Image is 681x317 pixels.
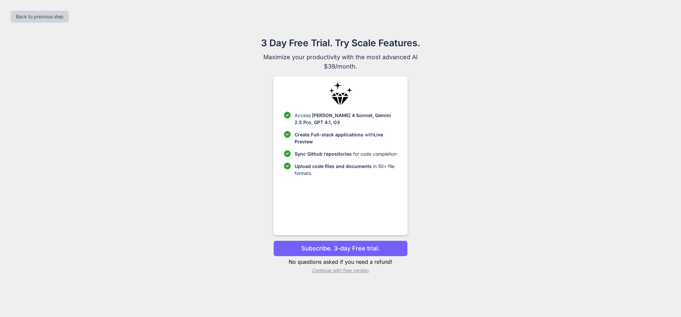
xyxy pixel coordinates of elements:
[229,62,452,71] span: $39/month.
[284,150,291,157] img: checklist
[295,112,391,125] span: [PERSON_NAME] 4 Sonnet, Gemini 2.5 Pro, GPT 4.1, O3
[295,131,397,145] p: with
[295,151,352,157] span: Sync Github repositories
[284,163,291,169] img: checklist
[284,131,291,138] img: checklist
[273,258,407,266] p: No questions asked if you need a refund!
[273,267,407,274] p: Continue with free version
[295,112,397,126] p: Access
[284,112,291,118] img: checklist
[273,240,407,256] button: Subscribe. 3-day Free trial.
[301,244,380,253] p: Subscribe. 3-day Free trial.
[11,11,69,23] button: Back to previous step
[295,150,397,157] p: for code completion
[229,53,452,62] span: Maximize your productivity with the most advanced AI
[295,132,365,137] span: Create Full-stack applications
[295,163,372,169] span: Upload code files and documents
[229,36,452,50] h1: 3 Day Free Trial. Try Scale Features.
[295,163,397,177] p: in 50+ file formats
